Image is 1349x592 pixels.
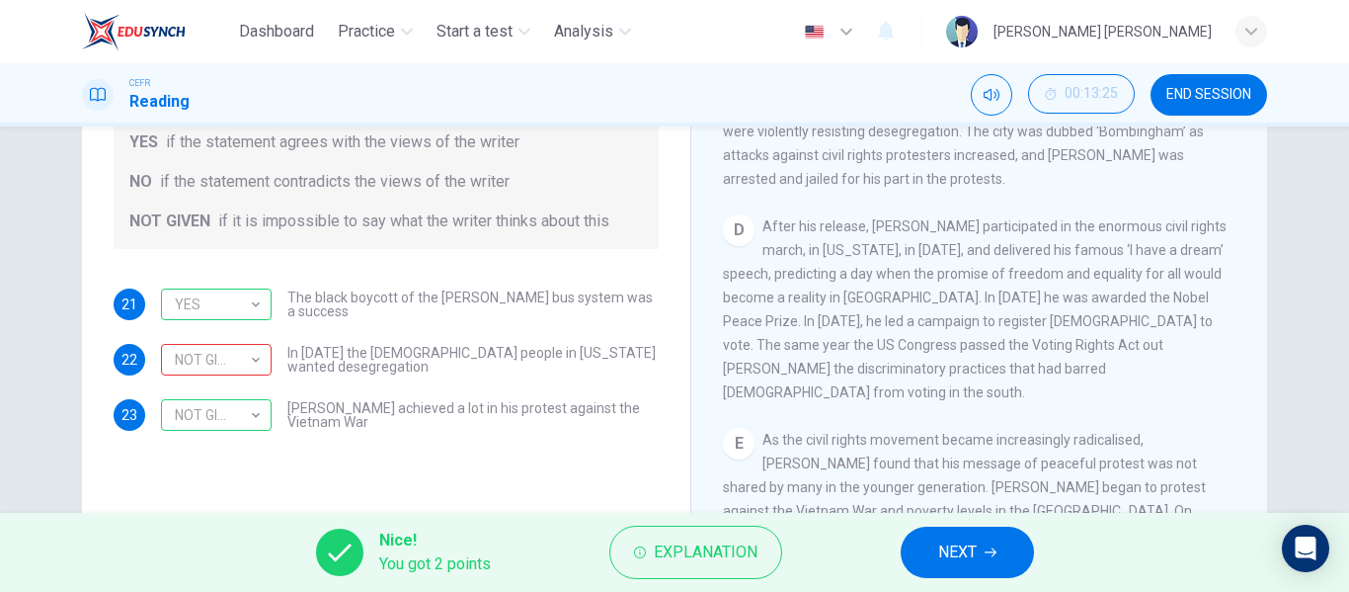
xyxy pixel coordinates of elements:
[609,526,782,579] button: Explanation
[946,16,978,47] img: Profile picture
[161,332,265,388] div: NOT GIVEN
[218,210,609,233] span: if it is impossible to say what the writer thinks about this
[1028,74,1135,114] button: 00:13:25
[546,14,639,49] button: Analysis
[436,20,513,43] span: Start a test
[161,399,272,431] div: NOT GIVEN
[166,130,519,154] span: if the statement agrees with the views of the writer
[239,20,314,43] span: Dashboard
[161,289,272,320] div: YES
[1282,525,1329,572] div: Open Intercom Messenger
[802,25,827,40] img: en
[82,12,231,51] a: EduSynch logo
[654,539,757,566] span: Explanation
[82,12,186,51] img: EduSynch logo
[129,170,152,194] span: NO
[129,130,158,154] span: YES
[379,529,491,552] span: Nice!
[121,408,137,422] span: 23
[330,14,421,49] button: Practice
[160,170,510,194] span: if the statement contradicts the views of the writer
[993,20,1212,43] div: [PERSON_NAME] [PERSON_NAME]
[723,218,1227,400] span: After his release, [PERSON_NAME] participated in the enormous civil rights march, in [US_STATE], ...
[1028,74,1135,116] div: Hide
[1151,74,1267,116] button: END SESSION
[938,539,977,566] span: NEXT
[901,527,1034,578] button: NEXT
[1065,86,1118,102] span: 00:13:25
[379,552,491,576] span: You got 2 points
[287,401,659,429] span: [PERSON_NAME] achieved a lot in his protest against the Vietnam War
[723,214,754,246] div: D
[121,297,137,311] span: 21
[971,74,1012,116] div: Mute
[723,428,754,460] div: E
[161,277,265,333] div: YES
[161,387,265,444] div: NOT GIVEN
[129,210,210,233] span: NOT GIVEN
[338,20,395,43] span: Practice
[287,346,659,374] span: In [DATE] the [DEMOGRAPHIC_DATA] people in [US_STATE] wanted desegregation
[161,344,272,376] div: NO
[554,20,613,43] span: Analysis
[129,90,190,114] h1: Reading
[231,14,322,49] button: Dashboard
[129,76,150,90] span: CEFR
[287,291,659,318] span: The black boycott of the [PERSON_NAME] bus system was a success
[121,353,137,367] span: 22
[429,14,538,49] button: Start a test
[1166,87,1251,103] span: END SESSION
